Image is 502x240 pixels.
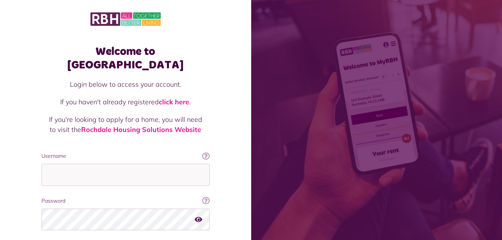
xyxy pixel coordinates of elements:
h1: Welcome to [GEOGRAPHIC_DATA] [41,45,210,72]
p: If you're looking to apply for a home, you will need to visit the [49,114,202,135]
p: If you haven't already registered . [49,97,202,107]
label: Username [41,152,210,160]
a: click here [159,98,189,106]
p: Login below to access your account. [49,79,202,89]
a: Rochdale Housing Solutions Website [81,125,201,134]
label: Password [41,197,210,205]
img: MyRBH [90,11,161,27]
